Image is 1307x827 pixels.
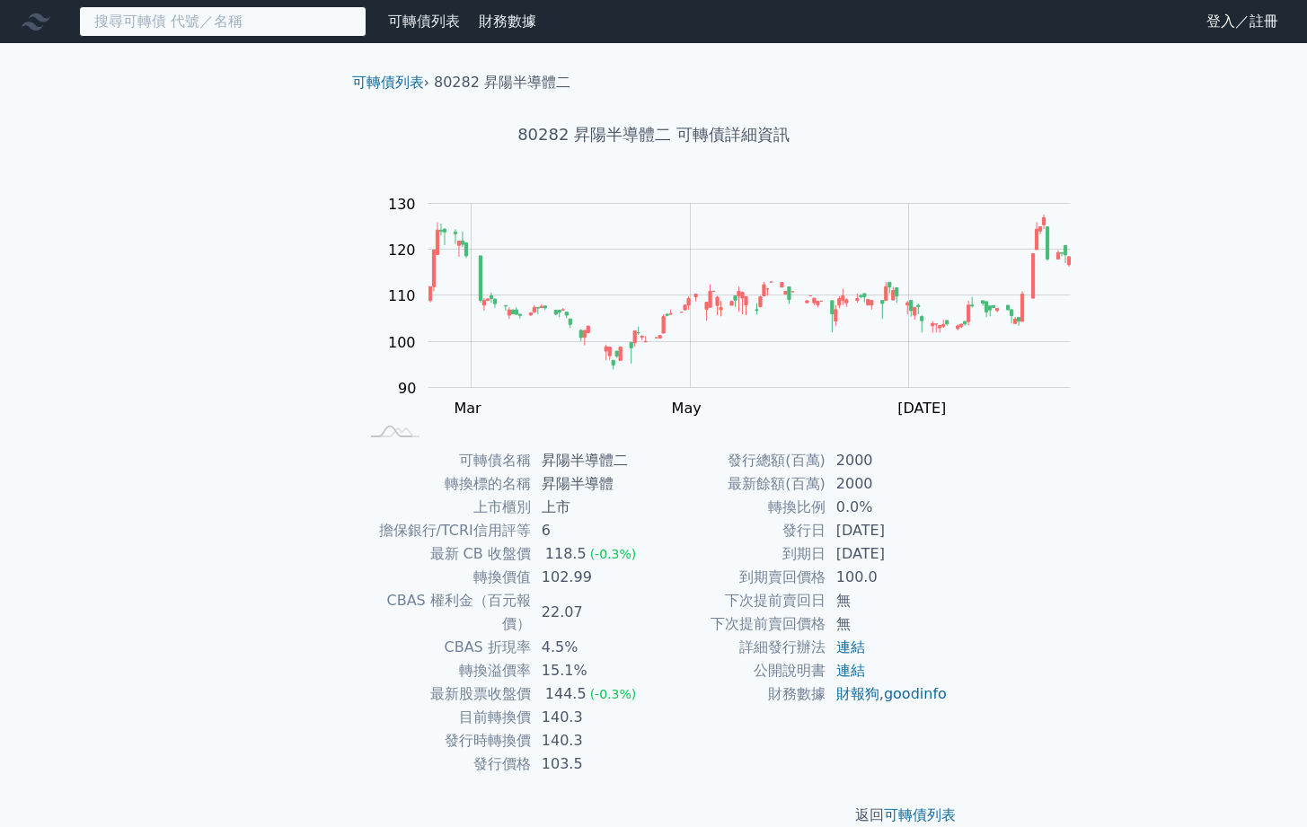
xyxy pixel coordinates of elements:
[654,589,826,612] td: 下次提前賣回日
[359,542,531,566] td: 最新 CB 收盤價
[531,519,654,542] td: 6
[359,519,531,542] td: 擔保銀行/TCRI信用評等
[826,449,949,472] td: 2000
[79,6,366,37] input: 搜尋可轉債 代號／名稱
[590,547,637,561] span: (-0.3%)
[672,400,702,417] tspan: May
[542,682,590,706] div: 144.5
[359,636,531,659] td: CBAS 折現率
[826,542,949,566] td: [DATE]
[479,13,536,30] a: 財務數據
[531,706,654,729] td: 140.3
[359,682,531,706] td: 最新股票收盤價
[531,636,654,659] td: 4.5%
[428,215,1070,370] g: Series
[826,589,949,612] td: 無
[654,659,826,682] td: 公開說明書
[826,682,949,706] td: ,
[542,542,590,566] div: 118.5
[388,13,460,30] a: 可轉債列表
[352,74,424,91] a: 可轉債列表
[531,589,654,636] td: 22.07
[531,566,654,589] td: 102.99
[884,806,956,823] a: 可轉債列表
[388,334,416,351] tspan: 100
[359,659,531,682] td: 轉換溢價率
[826,496,949,519] td: 0.0%
[654,449,826,472] td: 發行總額(百萬)
[590,687,637,701] span: (-0.3%)
[826,612,949,636] td: 無
[359,449,531,472] td: 可轉債名稱
[338,805,970,826] p: 返回
[836,638,865,655] a: 連結
[1192,7,1293,36] a: 登入／註冊
[398,380,416,397] tspan: 90
[531,449,654,472] td: 昇陽半導體二
[359,752,531,776] td: 發行價格
[826,519,949,542] td: [DATE]
[897,400,946,417] tspan: [DATE]
[359,589,531,636] td: CBAS 權利金（百元報價）
[359,496,531,519] td: 上市櫃別
[434,72,570,93] li: 80282 昇陽半導體二
[359,472,531,496] td: 轉換標的名稱
[338,122,970,147] h1: 80282 昇陽半導體二 可轉債詳細資訊
[531,729,654,752] td: 140.3
[654,612,826,636] td: 下次提前賣回價格
[654,542,826,566] td: 到期日
[359,566,531,589] td: 轉換價值
[826,472,949,496] td: 2000
[531,472,654,496] td: 昇陽半導體
[654,472,826,496] td: 最新餘額(百萬)
[836,662,865,679] a: 連結
[654,519,826,542] td: 發行日
[531,752,654,776] td: 103.5
[826,566,949,589] td: 100.0
[388,196,416,213] tspan: 130
[884,685,947,702] a: goodinfo
[352,72,429,93] li: ›
[654,636,826,659] td: 詳細發行辦法
[654,682,826,706] td: 財務數據
[359,706,531,729] td: 目前轉換價
[388,242,416,259] tspan: 120
[454,400,481,417] tspan: Mar
[654,496,826,519] td: 轉換比例
[836,685,879,702] a: 財報狗
[379,196,1098,455] g: Chart
[388,287,416,304] tspan: 110
[654,566,826,589] td: 到期賣回價格
[531,496,654,519] td: 上市
[359,729,531,752] td: 發行時轉換價
[531,659,654,682] td: 15.1%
